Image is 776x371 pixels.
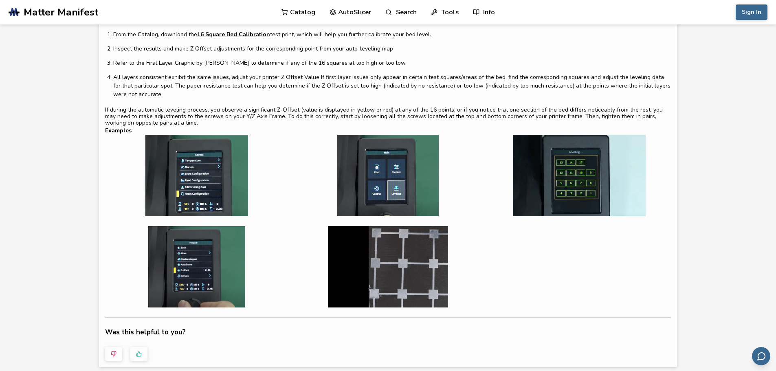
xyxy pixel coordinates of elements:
li: Inspect the results and make Z Offset adjustments for the corresponding point from your auto-leve... [113,44,671,53]
h5: Was this helpful to you? [105,326,671,339]
strong: Examples [105,126,132,135]
button: No [105,347,122,361]
li: From the Catalog, download the test print, which will help you further calibrate your bed level. [113,30,671,39]
span: Matter Manifest [24,7,98,18]
button: Yes [130,347,147,361]
li: All layers consistent exhibit the same issues, adjust your printer Z Offset Value If first layer ... [113,73,671,99]
a: 16 Square Bed Calibration [197,30,270,39]
button: Sign In [736,4,767,20]
li: Refer to the First Layer Graphic by [PERSON_NAME] to determine if any of the 16 squares at too hi... [113,59,671,67]
button: Send feedback via email [752,347,770,365]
